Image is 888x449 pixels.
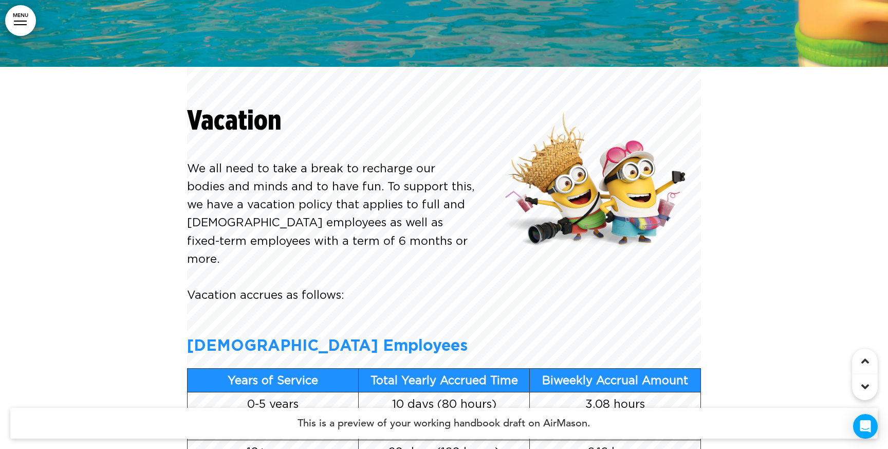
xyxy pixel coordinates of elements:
strong: Biweekly Accrual Amount [542,374,688,386]
h1: Vacation [187,105,701,134]
p: 3.08 hours [532,395,698,413]
p: Vacation accrues as follows: [187,286,701,304]
p: 0-5 years [190,395,356,413]
h6: [DEMOGRAPHIC_DATA] Employees [187,322,701,353]
div: Open Intercom Messenger [853,414,878,439]
a: MENU [5,5,36,36]
img: 1703266357121.png [485,105,701,261]
p: 10 days (80 hours) [361,395,527,413]
h4: This is a preview of your working handbook draft on AirMason. [10,408,878,439]
strong: Total Yearly Accrued Time [371,374,518,386]
p: We all need to take a break to recharge our bodies and minds and to have fun. To support this, we... [187,159,701,268]
strong: Years of Service [228,374,318,386]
